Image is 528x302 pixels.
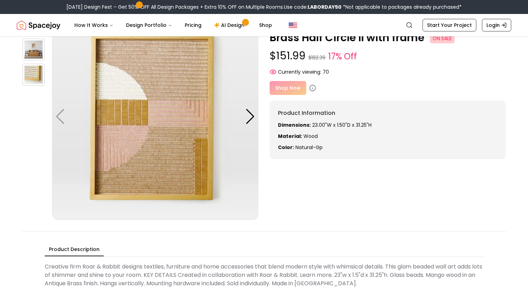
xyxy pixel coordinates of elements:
span: Currently viewing: [278,68,321,75]
span: Use code: [284,3,342,10]
p: Roar Rabbit Embellished Wall Art Antique Brass Half Circle II with frame [270,19,506,44]
span: *Not applicable to packages already purchased* [342,3,462,10]
strong: Color: [278,144,294,151]
button: Design Portfolio [120,18,178,32]
img: https://storage.googleapis.com/spacejoy-main/assets/6125ea261c5fdb001c6b6867/product_0_2b2l75ncok39 [22,38,45,61]
div: Creative firm Roar & Rabbit designs textiles, furniture and home accessories that blend modern st... [45,260,483,290]
span: 70 [323,68,329,75]
nav: Main [69,18,278,32]
strong: Material: [278,133,302,140]
a: AI Design [208,18,252,32]
img: https://storage.googleapis.com/spacejoy-main/assets/6125ea261c5fdb001c6b6867/product_1_5jmnejcl9igl [22,64,45,86]
span: natural-gp [295,144,323,151]
img: Spacejoy Logo [17,18,60,32]
span: ON SALE [430,34,455,43]
button: How It Works [69,18,119,32]
img: United States [289,21,297,29]
a: Pricing [179,18,207,32]
p: 23.00"W x 1.50"D x 31.25"H [278,121,497,128]
a: Login [482,19,511,31]
a: Start Your Project [423,19,476,31]
strong: Dimensions: [278,121,311,128]
nav: Global [17,14,511,36]
span: wood [303,133,318,140]
a: Spacejoy [17,18,60,32]
p: $151.99 [270,50,506,63]
div: [DATE] Design Fest – Get 50% OFF All Design Packages + Extra 10% OFF on Multiple Rooms. [66,3,462,10]
small: $182.39 [308,54,325,61]
b: LABORDAY50 [308,3,342,10]
a: Shop [254,18,278,32]
button: Product Description [45,243,104,256]
img: https://storage.googleapis.com/spacejoy-main/assets/6125ea261c5fdb001c6b6867/product_0_ia9cb7h87pc [52,13,259,220]
h6: Product Information [278,109,497,117]
small: 17% Off [328,50,357,63]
